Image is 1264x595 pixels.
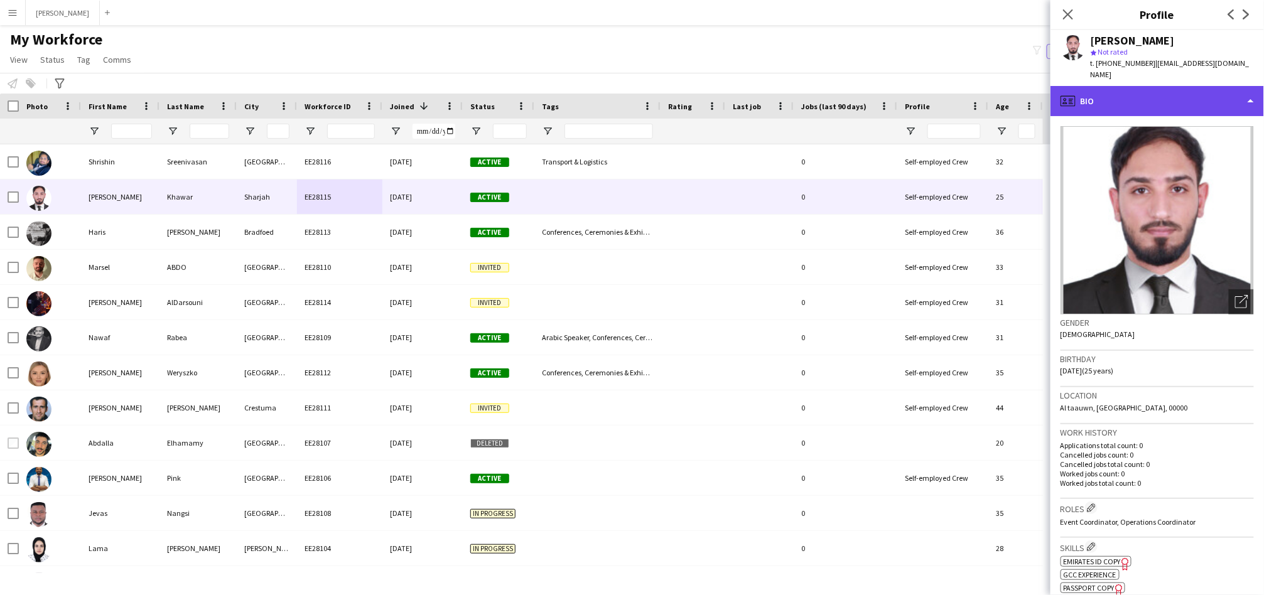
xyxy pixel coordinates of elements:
div: [GEOGRAPHIC_DATA] [237,320,297,355]
div: Self-employed Crew [897,250,988,284]
div: EE28113 [297,215,382,249]
div: Lama [81,531,159,566]
h3: Roles [1061,501,1254,515]
div: EE28111 [297,390,382,425]
p: Worked jobs count: 0 [1061,469,1254,478]
p: Applications total count: 0 [1061,441,1254,450]
div: Shrishin [81,144,159,179]
p: Cancelled jobs count: 0 [1061,450,1254,459]
span: View [10,54,28,65]
div: Haris [81,215,159,249]
div: EE28115 [297,180,382,214]
div: 0 [794,390,897,425]
h3: Skills [1061,540,1254,554]
div: EE28108 [297,496,382,530]
div: 32 [988,144,1043,179]
button: Open Filter Menu [244,126,256,137]
span: First Name [89,102,127,111]
p: Cancelled jobs total count: 0 [1061,459,1254,469]
span: Event Coordinator, Operations Coordinator [1061,517,1196,527]
div: [PERSON_NAME] [1091,35,1175,46]
div: EE28116 [297,144,382,179]
app-action-btn: Advanced filters [52,76,67,91]
img: Marsel ABDO [26,256,51,281]
button: Open Filter Menu [305,126,316,137]
input: Age Filter Input [1018,124,1035,139]
span: Age [996,102,1009,111]
div: [DATE] [382,144,463,179]
button: Open Filter Menu [470,126,482,137]
div: Self-employed Crew [897,355,988,390]
span: Profile [905,102,930,111]
div: 0 [794,215,897,249]
img: Shrishin Sreenivasan [26,151,51,176]
div: Self-employed Crew [897,320,988,355]
button: Open Filter Menu [167,126,178,137]
div: Conferences, Ceremonies & Exhibitions, Creative Design & Content, Director, Film Production, Live... [534,215,661,249]
input: Last Name Filter Input [190,124,229,139]
span: In progress [470,509,516,518]
span: | [EMAIL_ADDRESS][DOMAIN_NAME] [1091,58,1250,79]
div: 36 [988,215,1043,249]
div: 0 [794,180,897,214]
span: Tag [77,54,90,65]
div: [PERSON_NAME] [81,285,159,319]
div: EE28109 [297,320,382,355]
div: Marsel [81,250,159,284]
span: Rating [668,102,692,111]
input: City Filter Input [267,124,289,139]
input: Workforce ID Filter Input [327,124,375,139]
span: My Workforce [10,30,102,49]
div: [GEOGRAPHIC_DATA] [237,426,297,460]
span: Active [470,228,509,237]
div: Self-employed Crew [897,180,988,214]
div: [DATE] [382,426,463,460]
input: Joined Filter Input [413,124,455,139]
div: [GEOGRAPHIC_DATA] [237,250,297,284]
div: [DATE] [382,180,463,214]
img: Crew avatar or photo [1061,126,1254,314]
img: Paulina Weryszko [26,362,51,387]
h3: Gender [1061,317,1254,328]
div: [PERSON_NAME] [81,180,159,214]
div: [GEOGRAPHIC_DATA] [237,461,297,495]
img: Haris Effendi [26,221,51,246]
div: 31 [988,320,1043,355]
a: Status [35,51,70,68]
span: Invited [470,404,509,413]
span: GCC Experience [1064,570,1116,579]
div: [PERSON_NAME] [159,531,237,566]
span: t. [PHONE_NUMBER] [1091,58,1156,68]
span: [DATE] (25 years) [1061,366,1114,375]
button: Everyone5,820 [1047,44,1110,59]
div: Nangsi [159,496,237,530]
img: Jevas Nangsi [26,502,51,527]
div: 0 [794,250,897,284]
div: Weryszko [159,355,237,390]
div: Crestuma [237,390,297,425]
span: Joined [390,102,414,111]
span: Active [470,333,509,343]
span: Active [470,474,509,483]
span: [DEMOGRAPHIC_DATA] [1061,330,1135,339]
img: Pedro Gomes [26,397,51,422]
div: [GEOGRAPHIC_DATA] [237,285,297,319]
div: Self-employed Crew [897,144,988,179]
img: Mohammed AlDarsouni [26,291,51,316]
div: [DATE] [382,531,463,566]
div: Jevas [81,496,159,530]
div: [DATE] [382,285,463,319]
button: Open Filter Menu [905,126,916,137]
h3: Location [1061,390,1254,401]
div: 33 [988,250,1043,284]
span: Workforce ID [305,102,351,111]
div: Arabic Speaker, Conferences, Ceremonies & Exhibitions, Coordinator, Hospitality & Guest Relations... [534,320,661,355]
span: Tags [542,102,559,111]
div: Conferences, Ceremonies & Exhibitions, Coordinator, Manager, Mega Project, Project Planning & Man... [534,355,661,390]
div: 0 [794,355,897,390]
div: Open photos pop-in [1229,289,1254,314]
img: Lama Ahmad [26,537,51,562]
div: [DATE] [382,215,463,249]
div: EE28107 [297,426,382,460]
div: Self-employed Crew [897,390,988,425]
